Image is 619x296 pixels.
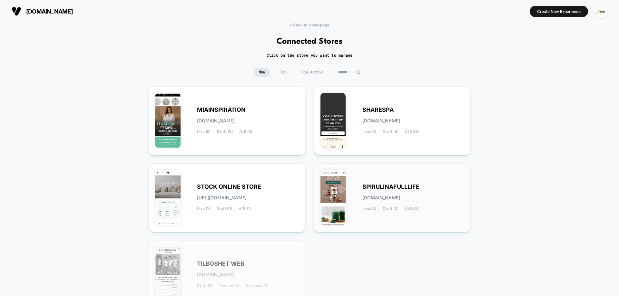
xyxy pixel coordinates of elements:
[217,129,233,134] span: Draft (3)
[239,206,251,211] span: A/B (1)
[197,129,211,134] span: Live (5)
[405,129,418,134] span: A/B (0)
[197,262,244,266] span: TILBOSHET WEB
[197,108,246,112] span: MIAINSPIRATION
[275,68,291,77] span: Top
[10,6,75,16] button: [DOMAIN_NAME]
[197,119,235,123] span: [DOMAIN_NAME]
[216,206,232,211] span: Draft (0)
[197,283,213,288] span: Draft (3)
[155,170,181,225] img: STOCK_ONLINE_STORE
[197,206,210,211] span: Live (1)
[239,129,252,134] span: A/B (5)
[595,5,607,18] img: ppic
[277,37,343,46] h1: Connected Stores
[362,196,400,200] span: [DOMAIN_NAME]
[197,185,261,189] span: STOCK ONLINE STORE
[219,283,239,288] span: Paused (3)
[530,6,588,17] button: Create New Experience
[155,93,181,148] img: MIAINSPIRATION
[320,170,346,225] img: SPIRULINAFULLLIFE
[254,68,270,77] span: New
[296,68,329,77] span: Top Active
[362,206,376,211] span: Live (4)
[26,8,73,15] span: [DOMAIN_NAME]
[362,119,400,123] span: [DOMAIN_NAME]
[593,5,609,18] button: ppic
[12,6,21,16] img: Visually logo
[405,206,418,211] span: A/B (4)
[289,23,329,27] span: < Back to Homepage
[197,272,235,277] span: [DOMAIN_NAME]
[383,129,398,134] span: Draft (4)
[197,196,247,200] span: [URL][DOMAIN_NAME]
[362,108,394,112] span: SHARESPA
[383,206,398,211] span: Draft (0)
[362,129,376,134] span: Live (0)
[320,93,346,148] img: SHARESPA
[246,283,269,288] span: Archived (0)
[362,185,419,189] span: SPIRULINAFULLLIFE
[267,53,353,58] h2: Click on the store you want to manage
[356,70,361,75] img: edit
